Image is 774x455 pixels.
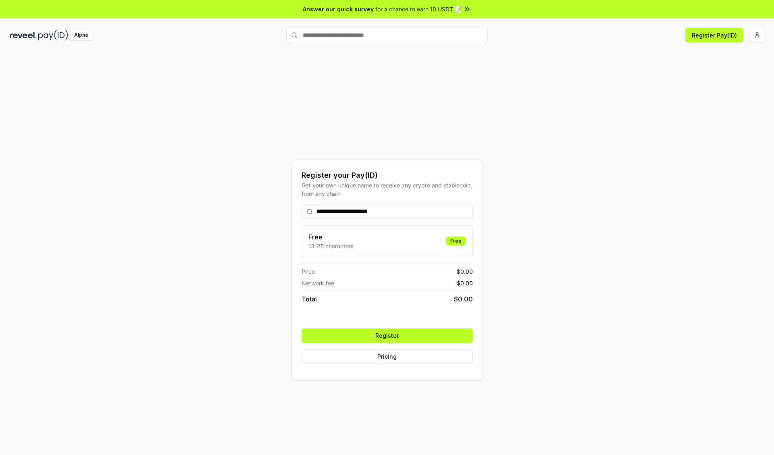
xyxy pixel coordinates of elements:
[308,232,354,242] h3: Free
[685,28,743,42] button: Register Pay(ID)
[302,267,315,276] span: Price
[38,30,68,40] img: pay_id
[457,279,473,287] span: $ 0.00
[302,170,473,181] div: Register your Pay(ID)
[303,5,374,13] span: Answer our quick survey
[302,349,473,364] button: Pricing
[302,328,473,343] button: Register
[302,294,317,304] span: Total
[457,267,473,276] span: $ 0.00
[454,294,473,304] span: $ 0.00
[446,237,466,245] div: Free
[308,242,354,250] p: 13-25 characters
[10,30,37,40] img: reveel_dark
[302,279,334,287] span: Network fee
[302,181,473,198] div: Get your own unique name to receive any crypto and stablecoin, from any chain
[375,5,462,13] span: for a chance to earn 10 USDT 📝
[70,30,92,40] div: Alpha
